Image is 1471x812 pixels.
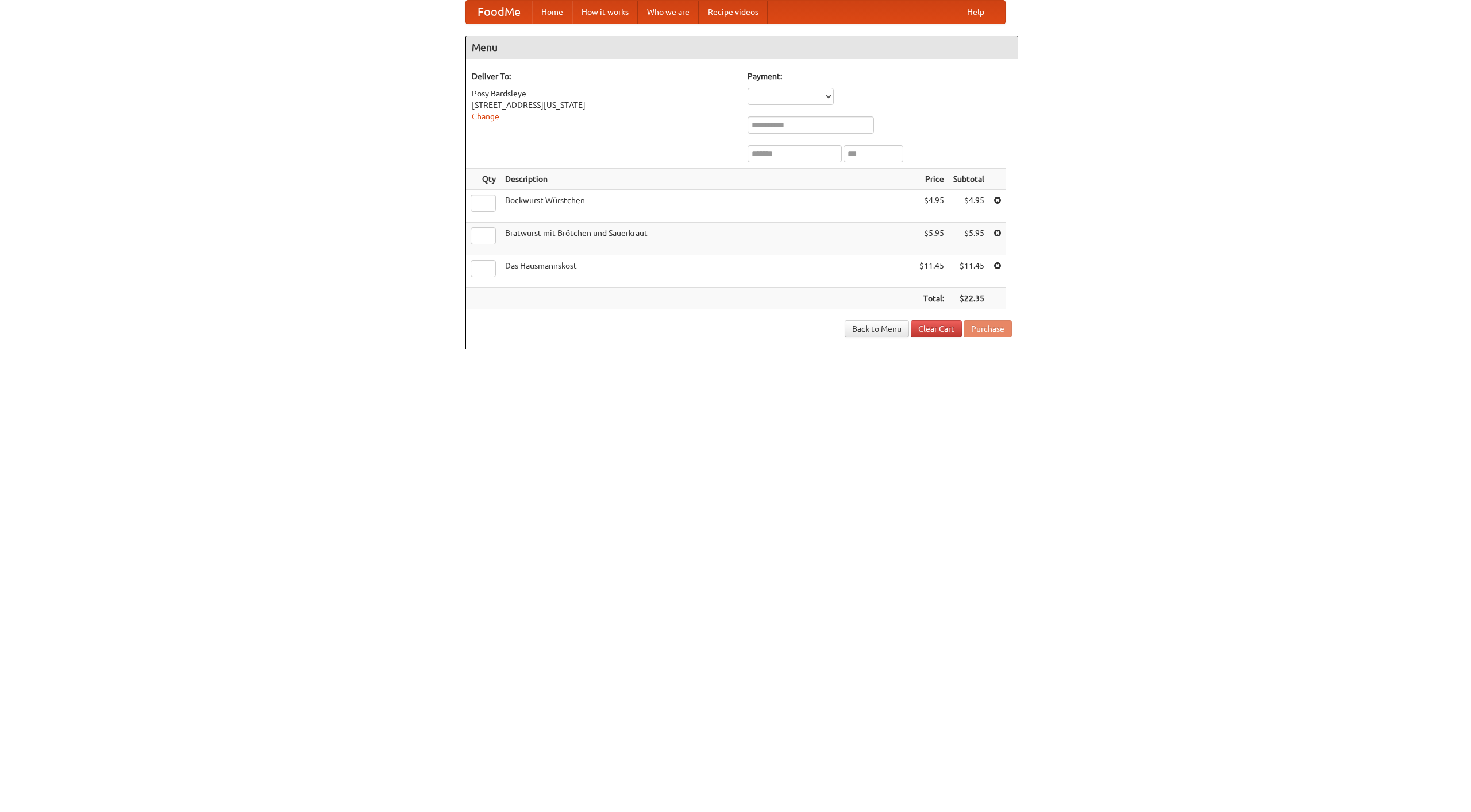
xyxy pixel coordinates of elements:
[472,71,736,82] h5: Deliver To:
[911,320,962,337] a: Clear Cart
[845,320,909,337] a: Back to Menu
[699,1,768,24] a: Recipe videos
[748,71,1012,82] h5: Payment:
[500,223,915,255] td: Bratwurst mit Brötchen und Sauerkraut
[915,223,949,255] td: $5.95
[500,169,915,190] th: Description
[472,112,499,121] a: Change
[466,169,500,190] th: Qty
[572,1,638,24] a: How it works
[915,255,949,288] td: $11.45
[949,190,989,223] td: $4.95
[958,1,993,24] a: Help
[466,36,1018,59] h4: Menu
[949,255,989,288] td: $11.45
[472,88,736,99] div: Posy Bardsleye
[466,1,532,24] a: FoodMe
[964,320,1012,337] button: Purchase
[472,99,736,111] div: [STREET_ADDRESS][US_STATE]
[915,190,949,223] td: $4.95
[532,1,572,24] a: Home
[500,190,915,223] td: Bockwurst Würstchen
[949,169,989,190] th: Subtotal
[638,1,699,24] a: Who we are
[915,288,949,309] th: Total:
[500,255,915,288] td: Das Hausmannskost
[949,288,989,309] th: $22.35
[915,169,949,190] th: Price
[949,223,989,255] td: $5.95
